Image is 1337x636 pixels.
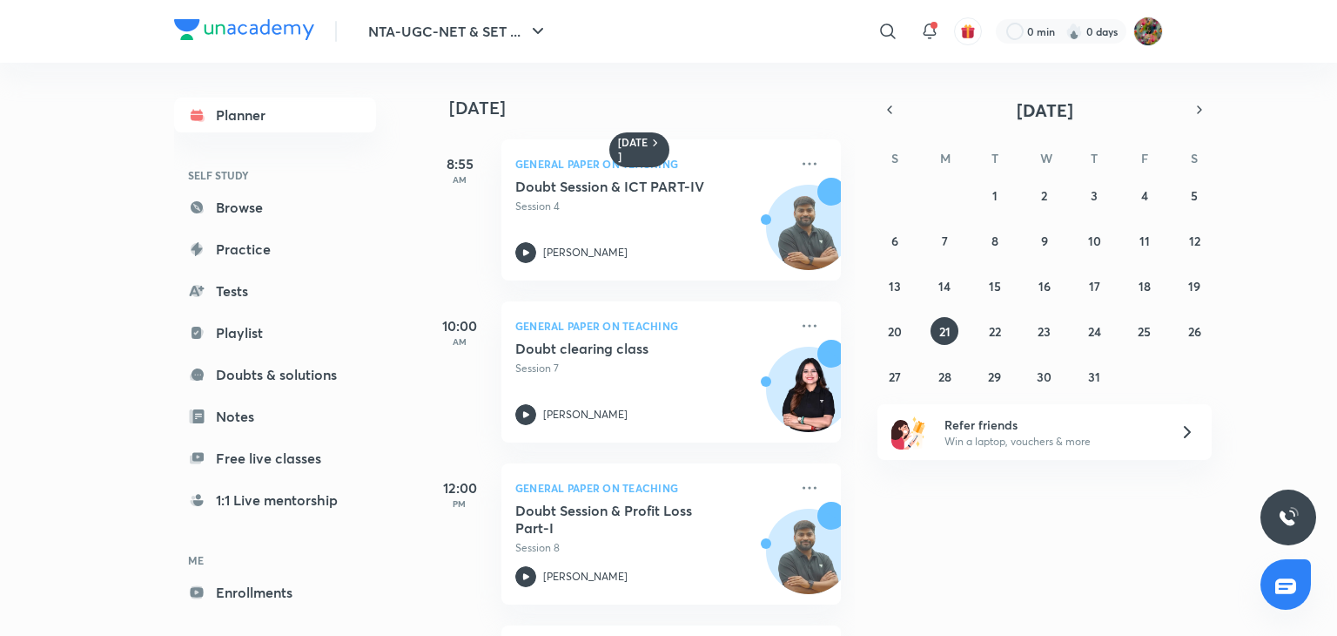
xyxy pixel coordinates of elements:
[991,150,998,166] abbr: Tuesday
[767,356,850,440] img: Avatar
[1080,272,1108,300] button: July 17, 2025
[174,190,376,225] a: Browse
[981,317,1009,345] button: July 22, 2025
[1088,369,1100,385] abbr: July 31, 2025
[1180,227,1208,254] button: July 12, 2025
[954,17,982,45] button: avatar
[989,278,1001,294] abbr: July 15, 2025
[1131,227,1159,254] button: July 11, 2025
[889,278,901,294] abbr: July 13, 2025
[174,315,376,350] a: Playlist
[1138,323,1151,340] abbr: July 25, 2025
[1038,323,1051,340] abbr: July 23, 2025
[174,483,376,518] a: 1:1 Live mentorship
[1041,187,1047,204] abbr: July 2, 2025
[1080,227,1108,254] button: July 10, 2025
[931,362,958,390] button: July 28, 2025
[1180,181,1208,209] button: July 5, 2025
[981,181,1009,209] button: July 1, 2025
[1189,233,1200,249] abbr: July 12, 2025
[174,545,376,575] h6: ME
[543,407,628,423] p: [PERSON_NAME]
[515,361,789,376] p: Session 7
[425,477,494,498] h5: 12:00
[881,362,909,390] button: July 27, 2025
[942,233,948,249] abbr: July 7, 2025
[515,540,789,556] p: Session 8
[988,369,1001,385] abbr: July 29, 2025
[425,174,494,185] p: AM
[891,233,898,249] abbr: July 6, 2025
[940,150,951,166] abbr: Monday
[1080,362,1108,390] button: July 31, 2025
[515,178,732,195] h5: Doubt Session & ICT PART-IV
[174,441,376,476] a: Free live classes
[543,569,628,585] p: [PERSON_NAME]
[1091,187,1098,204] abbr: July 3, 2025
[1065,23,1083,40] img: streak
[891,415,926,450] img: referral
[944,434,1159,450] p: Win a laptop, vouchers & more
[1131,181,1159,209] button: July 4, 2025
[515,502,732,537] h5: Doubt Session & Profit Loss Part-I
[1031,181,1058,209] button: July 2, 2025
[1040,150,1052,166] abbr: Wednesday
[981,227,1009,254] button: July 8, 2025
[1180,317,1208,345] button: July 26, 2025
[938,278,951,294] abbr: July 14, 2025
[767,194,850,278] img: Avatar
[981,362,1009,390] button: July 29, 2025
[888,323,902,340] abbr: July 20, 2025
[515,315,789,336] p: General Paper on Teaching
[1180,272,1208,300] button: July 19, 2025
[931,272,958,300] button: July 14, 2025
[515,340,732,357] h5: Doubt clearing class
[991,233,998,249] abbr: July 8, 2025
[1278,507,1299,528] img: ttu
[891,150,898,166] abbr: Sunday
[1041,233,1048,249] abbr: July 9, 2025
[1017,98,1073,122] span: [DATE]
[1037,369,1051,385] abbr: July 30, 2025
[1089,278,1100,294] abbr: July 17, 2025
[939,323,951,340] abbr: July 21, 2025
[1038,278,1051,294] abbr: July 16, 2025
[1141,187,1148,204] abbr: July 4, 2025
[174,19,314,44] a: Company Logo
[174,357,376,392] a: Doubts & solutions
[358,14,559,49] button: NTA-UGC-NET & SET ...
[1188,278,1200,294] abbr: July 19, 2025
[1031,227,1058,254] button: July 9, 2025
[889,369,901,385] abbr: July 27, 2025
[1131,317,1159,345] button: July 25, 2025
[1080,317,1108,345] button: July 24, 2025
[174,98,376,132] a: Planner
[425,315,494,336] h5: 10:00
[425,498,494,509] p: PM
[425,153,494,174] h5: 8:55
[1031,317,1058,345] button: July 23, 2025
[1139,278,1151,294] abbr: July 18, 2025
[1088,323,1101,340] abbr: July 24, 2025
[1188,323,1201,340] abbr: July 26, 2025
[174,575,376,610] a: Enrollments
[515,477,789,498] p: General Paper on Teaching
[174,274,376,308] a: Tests
[1031,272,1058,300] button: July 16, 2025
[1131,272,1159,300] button: July 18, 2025
[174,160,376,190] h6: SELF STUDY
[960,24,976,39] img: avatar
[174,399,376,434] a: Notes
[992,187,998,204] abbr: July 1, 2025
[938,369,951,385] abbr: July 28, 2025
[1139,233,1150,249] abbr: July 11, 2025
[515,153,789,174] p: General Paper on Teaching
[1091,150,1098,166] abbr: Thursday
[515,199,789,214] p: Session 4
[989,323,1001,340] abbr: July 22, 2025
[1191,150,1198,166] abbr: Saturday
[1141,150,1148,166] abbr: Friday
[1080,181,1108,209] button: July 3, 2025
[981,272,1009,300] button: July 15, 2025
[902,98,1187,122] button: [DATE]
